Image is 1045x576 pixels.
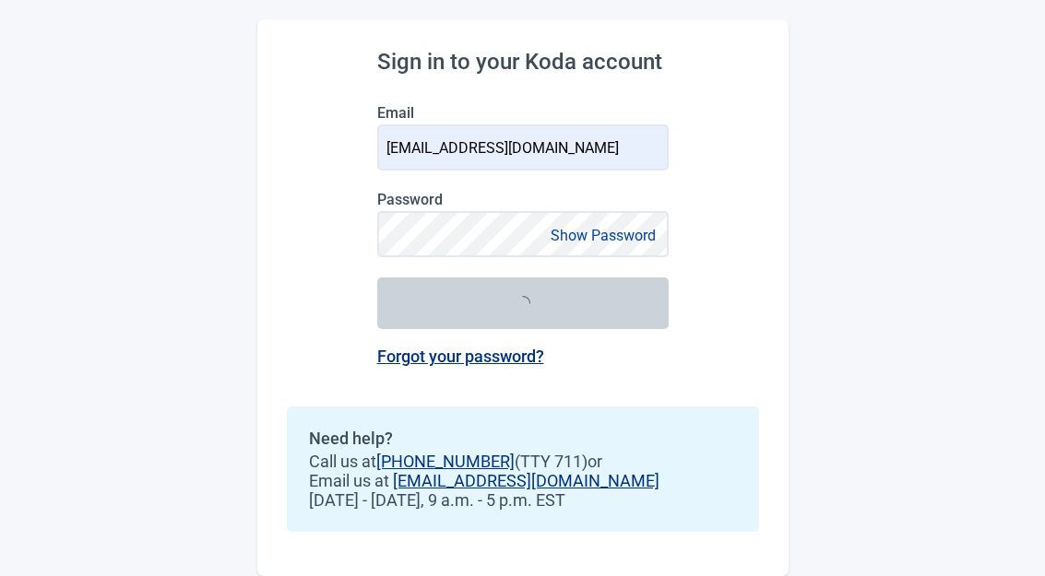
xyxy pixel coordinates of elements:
a: [EMAIL_ADDRESS][DOMAIN_NAME] [393,471,659,490]
label: Email [377,104,669,122]
button: Show Password [545,223,661,248]
span: Email us at [309,471,737,490]
label: Password [377,191,669,208]
span: loading [513,293,533,313]
h2: Sign in to your Koda account [377,49,669,75]
h2: Need help? [309,429,737,448]
a: [PHONE_NUMBER] [376,452,515,471]
a: Forgot your password? [377,347,544,366]
span: [DATE] - [DATE], 9 a.m. - 5 p.m. EST [309,490,737,510]
span: Call us at (TTY 711) or [309,452,737,471]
